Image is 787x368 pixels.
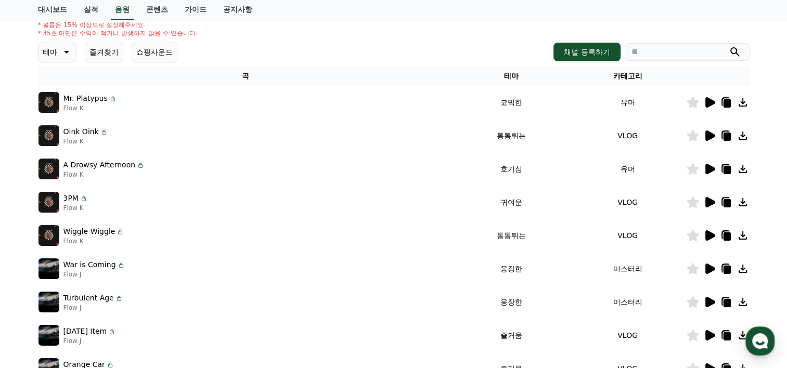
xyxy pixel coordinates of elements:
td: 미스터리 [569,285,686,319]
p: War is Coming [63,259,116,270]
p: Flow K [63,204,88,212]
td: 미스터리 [569,252,686,285]
p: Flow J [63,337,117,345]
span: 설정 [161,297,173,306]
td: VLOG [569,319,686,352]
td: 유머 [569,152,686,186]
span: 대화 [95,298,108,306]
img: music [38,92,59,113]
td: 즐거움 [453,319,569,352]
td: 호기심 [453,152,569,186]
td: 유머 [569,86,686,119]
td: 웅장한 [453,285,569,319]
p: Flow K [63,104,117,112]
p: 테마 [43,45,57,59]
td: VLOG [569,186,686,219]
span: 홈 [33,297,39,306]
p: A Drowsy Afternoon [63,160,136,170]
td: 귀여운 [453,186,569,219]
button: 테마 [38,42,76,62]
td: 통통튀는 [453,119,569,152]
img: music [38,225,59,246]
button: 채널 등록하기 [553,43,620,61]
p: [DATE] Item [63,326,107,337]
p: Oink Oink [63,126,99,137]
img: music [38,325,59,346]
p: Flow K [63,137,108,146]
td: VLOG [569,219,686,252]
p: Wiggle Wiggle [63,226,115,237]
p: Mr. Platypus [63,93,108,104]
a: 홈 [3,282,69,308]
a: 대화 [69,282,134,308]
img: music [38,292,59,312]
td: 코믹한 [453,86,569,119]
th: 곡 [38,67,453,86]
button: 즐겨찾기 [85,42,123,62]
p: Flow J [63,270,125,279]
img: music [38,125,59,146]
td: VLOG [569,119,686,152]
button: 쇼핑사운드 [132,42,177,62]
img: music [38,159,59,179]
p: * 볼륨은 15% 이상으로 설정해주세요. [38,21,198,29]
p: Flow K [63,170,145,179]
img: music [38,258,59,279]
th: 테마 [453,67,569,86]
p: 3PM [63,193,79,204]
p: Flow J [63,304,123,312]
td: 통통튀는 [453,219,569,252]
a: 설정 [134,282,200,308]
p: Turbulent Age [63,293,114,304]
p: * 35초 미만은 수익이 적거나 발생하지 않을 수 있습니다. [38,29,198,37]
td: 웅장한 [453,252,569,285]
th: 카테고리 [569,67,686,86]
img: music [38,192,59,213]
p: Flow K [63,237,125,245]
